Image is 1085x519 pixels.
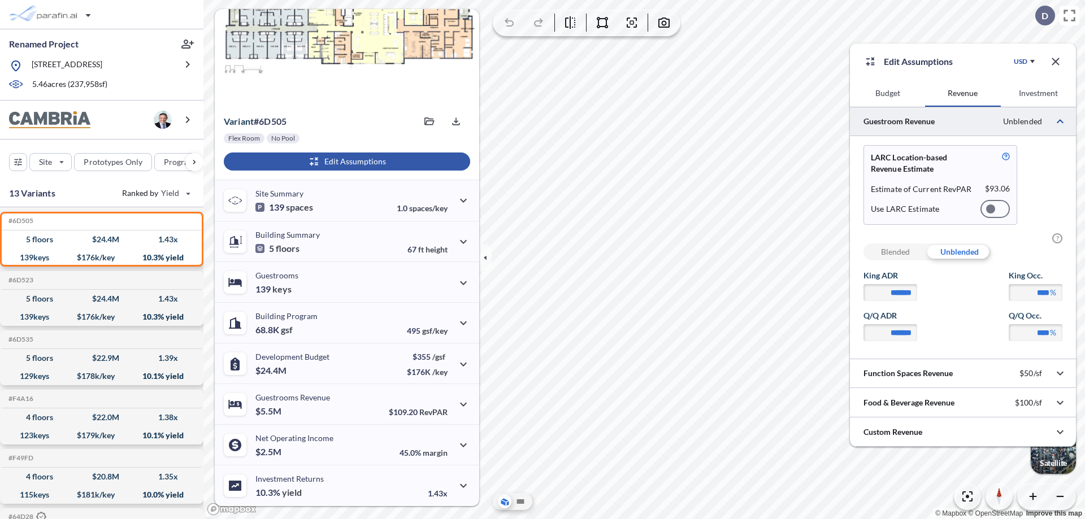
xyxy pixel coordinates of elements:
p: $ 93.06 [985,184,1010,195]
span: spaces/key [409,203,448,213]
p: $2.5M [255,446,283,457]
button: Prototypes Only [74,153,152,171]
p: Renamed Project [9,38,79,50]
p: Satellite [1040,459,1067,468]
p: 13 Variants [9,186,55,200]
p: $176K [407,367,448,377]
span: ft [418,245,424,254]
span: margin [423,448,448,457]
span: height [426,245,448,254]
button: Edit Assumptions [224,152,470,171]
span: RevPAR [419,407,448,417]
label: % [1050,287,1056,298]
div: Unblended [927,243,991,260]
button: Ranked by Yield [113,184,198,202]
p: Building Program [255,311,318,321]
p: Flex Room [228,134,260,143]
p: 68.8K [255,324,293,335]
span: keys [272,284,292,295]
span: ? [1052,233,1062,243]
button: Budget [850,80,925,107]
p: Estimate of Current RevPAR [871,184,972,195]
span: /key [432,367,448,377]
a: Improve this map [1026,509,1082,517]
span: gsf/key [422,326,448,335]
p: Prototypes Only [84,156,142,168]
p: Site Summary [255,189,303,198]
p: 67 [407,245,448,254]
p: 10.3% [255,487,302,498]
p: Function Spaces Revenue [863,368,953,379]
a: Mapbox [935,509,966,517]
p: Guestrooms Revenue [255,392,330,402]
img: user logo [154,111,172,129]
label: Q/Q ADR [863,310,917,321]
p: Building Summary [255,230,320,239]
span: Variant [224,116,254,127]
button: Site [29,153,72,171]
p: 495 [407,326,448,335]
p: [STREET_ADDRESS] [32,59,102,73]
div: Blended [863,243,927,260]
p: 5 [255,243,300,254]
label: King Occ. [1009,270,1062,281]
label: King ADR [863,270,917,281]
label: % [1050,327,1056,338]
span: gsf [281,324,293,335]
img: BrandImage [9,111,90,129]
p: Program [164,156,196,168]
p: LARC Location-based Revenue Estimate [871,152,975,175]
p: Net Operating Income [255,433,333,443]
button: Program [154,153,215,171]
div: USD [1014,57,1027,66]
h5: Click to copy the code [6,217,33,225]
h5: Click to copy the code [6,395,33,403]
p: Site [39,156,52,168]
p: $5.5M [255,405,283,417]
p: D [1041,11,1048,21]
p: Investment Returns [255,474,324,483]
button: Investment [1001,80,1076,107]
p: Guestrooms [255,271,298,280]
span: yield [282,487,302,498]
p: Custom Revenue [863,426,922,438]
a: OpenStreetMap [968,509,1023,517]
p: $100/sf [1015,398,1042,408]
p: 1.43x [428,489,448,498]
label: Q/Q Occ. [1009,310,1062,321]
p: Food & Beverage Revenue [863,397,954,408]
p: 5.46 acres ( 237,958 sf) [32,78,107,91]
button: Site Plan [514,495,527,508]
p: $50/sf [1019,368,1042,378]
img: Switcher Image [1031,429,1076,474]
span: /gsf [432,352,445,361]
p: $109.20 [389,407,448,417]
p: Development Budget [255,352,329,361]
p: 1.0 [397,203,448,213]
span: floors [276,243,300,254]
span: spaces [286,202,313,213]
p: No Pool [271,134,295,143]
button: Aerial View [498,495,511,508]
h5: Click to copy the code [6,335,33,343]
button: Revenue [925,80,1000,107]
p: Edit Assumptions [884,55,953,68]
p: # 6d505 [224,116,287,127]
p: 45.0% [400,448,448,457]
p: $355 [407,352,448,361]
p: $24.4M [255,365,288,376]
span: Yield [161,187,180,199]
p: 139 [255,202,313,213]
h5: Click to copy the code [6,276,33,284]
p: 139 [255,284,292,295]
button: Switcher ImageSatellite [1031,429,1076,474]
p: Use LARC Estimate [871,204,939,214]
h5: Click to copy the code [6,454,33,462]
a: Mapbox homepage [207,503,257,516]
